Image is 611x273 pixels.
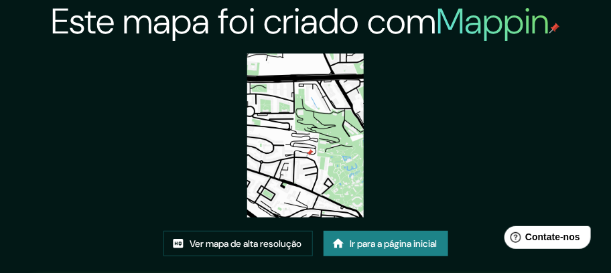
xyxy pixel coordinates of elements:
[190,238,302,250] font: Ver mapa de alta resolução
[350,238,437,250] font: Ir para a página inicial
[163,231,313,256] a: Ver mapa de alta resolução
[549,23,560,33] img: pino de mapa
[324,231,448,256] a: Ir para a página inicial
[492,221,596,258] iframe: Iniciador de widget de ajuda
[247,54,363,217] img: created-map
